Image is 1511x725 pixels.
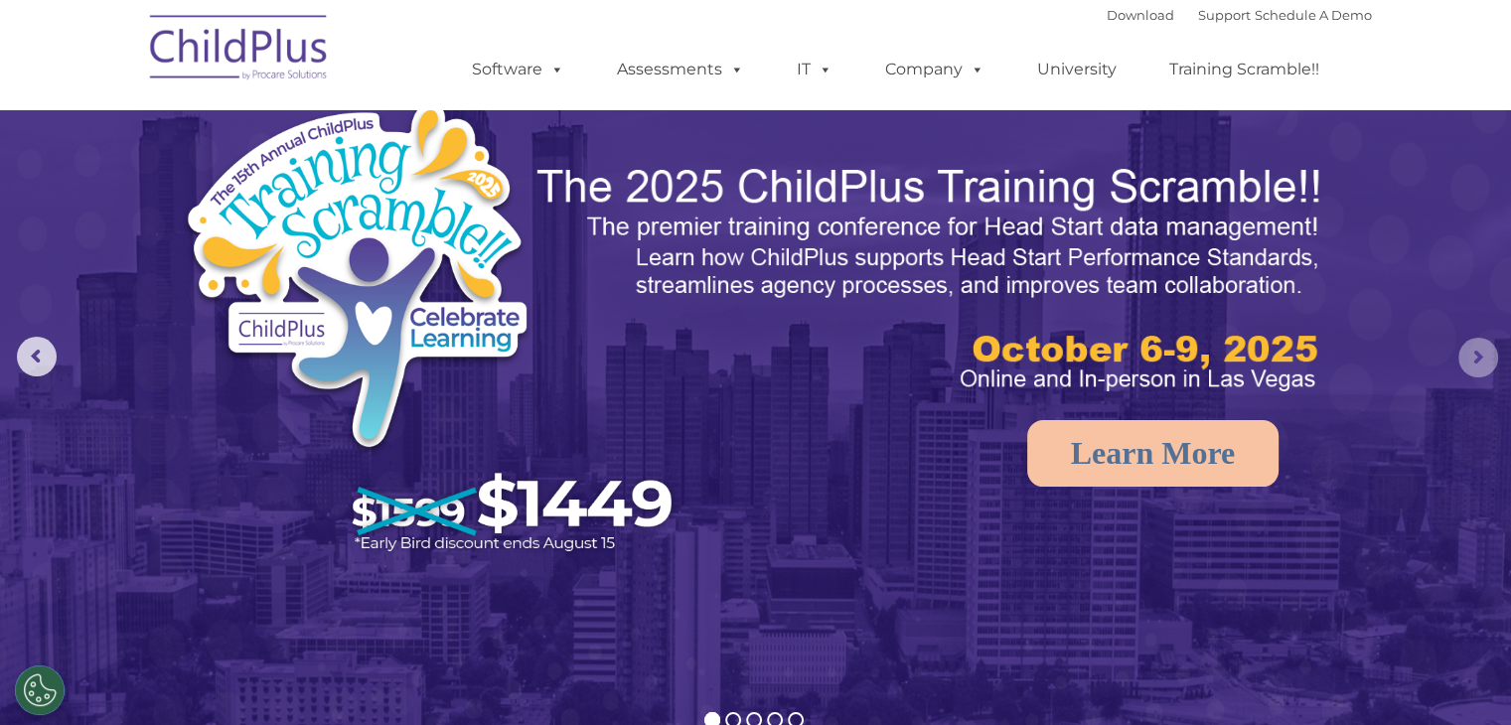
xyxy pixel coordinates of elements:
[1149,50,1339,89] a: Training Scramble!!
[777,50,852,89] a: IT
[452,50,584,89] a: Software
[140,1,339,100] img: ChildPlus by Procare Solutions
[1198,7,1251,23] a: Support
[865,50,1004,89] a: Company
[597,50,764,89] a: Assessments
[15,665,65,715] button: Cookies Settings
[1107,7,1174,23] a: Download
[1017,50,1136,89] a: University
[1255,7,1372,23] a: Schedule A Demo
[1027,420,1280,487] a: Learn More
[1107,7,1372,23] font: |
